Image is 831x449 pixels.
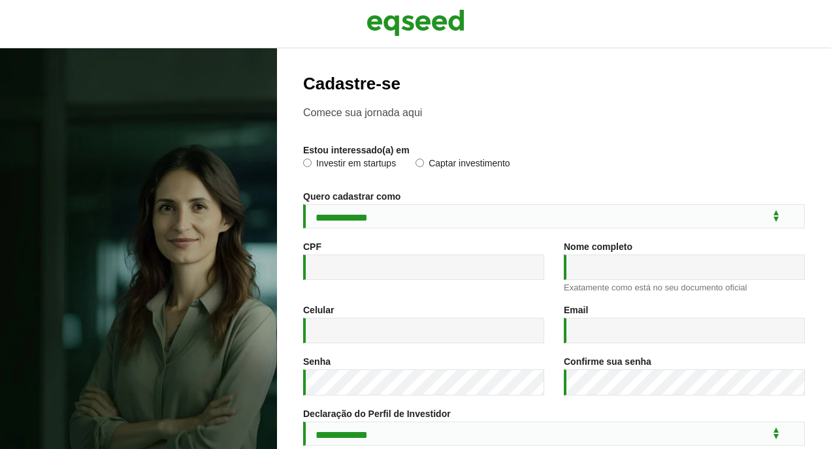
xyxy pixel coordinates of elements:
input: Captar investimento [415,159,424,167]
label: Senha [303,357,331,366]
img: EqSeed Logo [367,7,464,39]
label: Email [564,305,588,315]
label: Estou interessado(a) em [303,146,410,155]
h2: Cadastre-se [303,74,805,93]
label: Declaração do Perfil de Investidor [303,409,451,418]
label: Nome completo [564,242,632,251]
label: Confirme sua senha [564,357,651,366]
input: Investir em startups [303,159,312,167]
label: Captar investimento [415,159,510,172]
label: Investir em startups [303,159,396,172]
label: Celular [303,305,334,315]
div: Exatamente como está no seu documento oficial [564,283,805,292]
label: Quero cadastrar como [303,192,400,201]
p: Comece sua jornada aqui [303,106,805,119]
label: CPF [303,242,321,251]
